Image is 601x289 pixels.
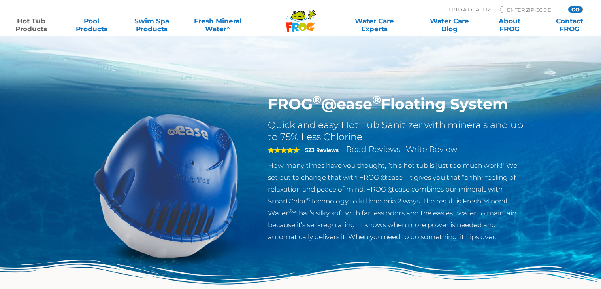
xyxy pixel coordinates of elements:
[268,160,526,243] p: How many times have you thought, “this hot tub is just too much work!” We set out to change that ...
[336,17,413,33] a: Water CareExperts
[268,119,526,143] h2: Quick and easy Hot Tub Sanitizer with minerals and up to 75% Less Chlorine
[8,17,55,33] a: Hot TubProducts
[426,17,473,33] a: Water CareBlog
[406,144,457,154] a: Write Review
[372,93,381,106] sup: ®
[546,17,593,33] a: ContactFROG
[305,147,339,153] strong: 523 Reviews
[268,95,526,113] h1: FROG @ease Floating System
[402,146,404,154] span: |
[486,17,533,33] a: AboutFROG
[128,17,175,33] a: Swim SpaProducts
[268,147,300,153] span: 5
[226,24,230,30] sup: ∞
[568,6,582,13] input: GO
[288,208,296,214] sup: ®∞
[68,17,115,33] a: PoolProducts
[306,196,310,202] sup: ®
[448,6,490,13] p: Find A Dealer
[506,6,560,13] input: Zip Code Form
[313,93,321,106] sup: ®
[188,17,247,33] a: Fresh MineralWater∞
[75,95,256,276] img: hot-tub-product-atease-system.png
[346,144,401,154] a: Read Reviews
